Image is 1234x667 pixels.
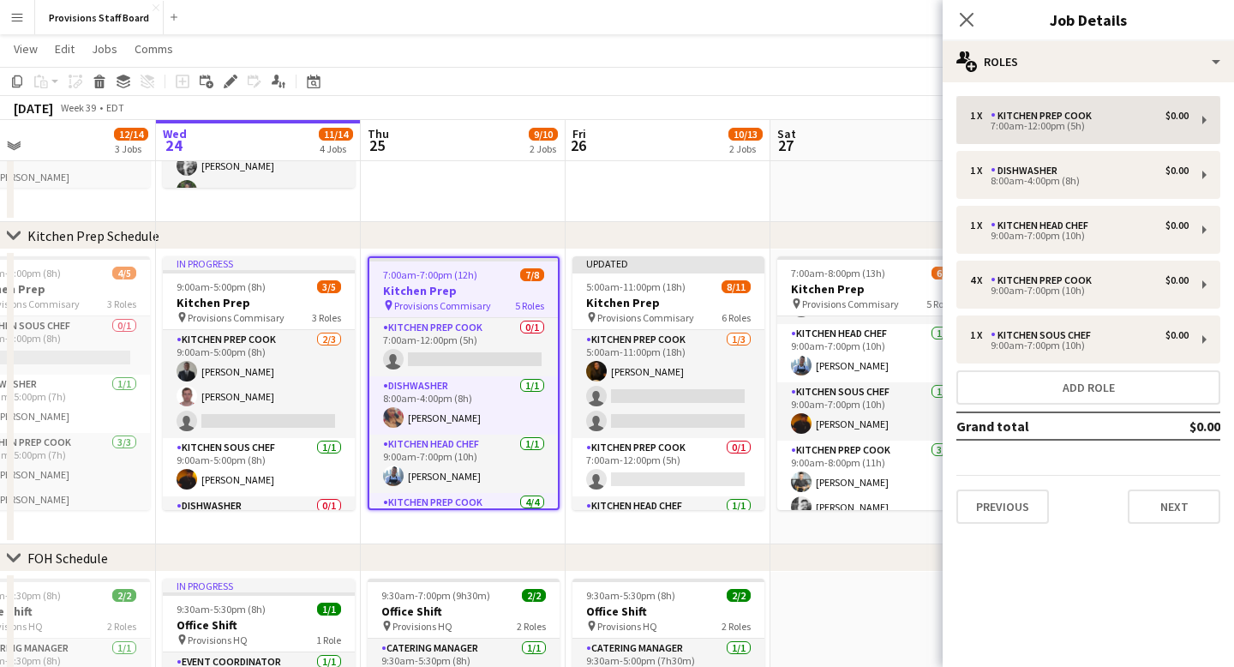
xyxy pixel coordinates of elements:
[777,324,969,382] app-card-role: Kitchen Head Chef1/19:00am-7:00pm (10h)[PERSON_NAME]
[177,280,266,293] span: 9:00am-5:00pm (8h)
[368,126,389,141] span: Thu
[381,589,490,602] span: 9:30am-7:00pm (9h30m)
[316,634,341,646] span: 1 Role
[163,295,355,310] h3: Kitchen Prep
[188,311,285,324] span: Provisions Commisary
[970,231,1189,240] div: 9:00am-7:00pm (10h)
[1165,110,1189,122] div: $0.00
[991,329,1098,341] div: Kitchen Sous Chef
[802,297,899,310] span: Provisions Commisary
[956,370,1220,405] button: Add role
[722,620,751,633] span: 2 Roles
[163,126,187,141] span: Wed
[956,412,1140,440] td: Grand total
[14,99,53,117] div: [DATE]
[57,101,99,114] span: Week 39
[92,41,117,57] span: Jobs
[1140,412,1220,440] td: $0.00
[369,318,558,376] app-card-role: Kitchen Prep Cook0/17:00am-12:00pm (5h)
[777,382,969,441] app-card-role: Kitchen Sous Chef1/19:00am-7:00pm (10h)[PERSON_NAME]
[369,493,558,626] app-card-role: Kitchen Prep Cook4/49:00am-7:00pm (10h)
[188,634,248,646] span: Provisions HQ
[727,589,751,602] span: 2/2
[14,41,38,57] span: View
[970,165,991,177] div: 1 x
[520,268,544,281] span: 7/8
[775,135,796,155] span: 27
[943,9,1234,31] h3: Job Details
[27,550,108,567] div: FOH Schedule
[392,620,452,633] span: Provisions HQ
[177,603,266,616] span: 9:30am-5:30pm (8h)
[728,128,763,141] span: 10/13
[163,496,355,555] app-card-role: Dishwasher0/1
[515,299,544,312] span: 5 Roles
[107,620,136,633] span: 2 Roles
[722,311,751,324] span: 6 Roles
[991,165,1064,177] div: Dishwasher
[572,496,764,555] app-card-role: Kitchen Head Chef1/1
[597,620,657,633] span: Provisions HQ
[530,142,557,155] div: 2 Jobs
[956,490,1049,524] button: Previous
[163,438,355,496] app-card-role: Kitchen Sous Chef1/19:00am-5:00pm (8h)[PERSON_NAME]
[369,435,558,493] app-card-role: Kitchen Head Chef1/19:00am-7:00pm (10h)[PERSON_NAME]
[368,604,560,619] h3: Office Shift
[365,135,389,155] span: 25
[1165,165,1189,177] div: $0.00
[943,41,1234,82] div: Roles
[383,268,477,281] span: 7:00am-7:00pm (12h)
[1165,219,1189,231] div: $0.00
[163,124,355,232] app-card-role: Kitchen Prep Cook3/37:00am-6:00pm (11h)[PERSON_NAME][PERSON_NAME]
[317,280,341,293] span: 3/5
[35,1,164,34] button: Provisions Staff Board
[312,311,341,324] span: 3 Roles
[55,41,75,57] span: Edit
[586,280,686,293] span: 5:00am-11:00pm (18h)
[970,177,1189,185] div: 8:00am-4:00pm (8h)
[394,299,491,312] span: Provisions Commisary
[970,341,1189,350] div: 9:00am-7:00pm (10h)
[777,256,969,510] app-job-card: 7:00am-8:00pm (13h)6/7Kitchen Prep Provisions Commisary5 RolesKitchen Prep Cook0/17:00am-12:00pm ...
[572,295,764,310] h3: Kitchen Prep
[991,274,1099,286] div: Kitchen Prep Cook
[991,110,1099,122] div: Kitchen Prep Cook
[572,126,586,141] span: Fri
[317,603,341,616] span: 1/1
[970,286,1189,295] div: 9:00am-7:00pm (10h)
[572,604,764,619] h3: Office Shift
[931,267,955,279] span: 6/7
[7,38,45,60] a: View
[572,256,764,270] div: Updated
[160,135,187,155] span: 24
[970,219,991,231] div: 1 x
[517,620,546,633] span: 2 Roles
[791,267,885,279] span: 7:00am-8:00pm (13h)
[369,283,558,298] h3: Kitchen Prep
[112,589,136,602] span: 2/2
[970,274,991,286] div: 4 x
[570,135,586,155] span: 26
[529,128,558,141] span: 9/10
[586,589,675,602] span: 9:30am-5:30pm (8h)
[369,376,558,435] app-card-role: Dishwasher1/18:00am-4:00pm (8h)[PERSON_NAME]
[85,38,124,60] a: Jobs
[522,589,546,602] span: 2/2
[722,280,751,293] span: 8/11
[926,297,955,310] span: 5 Roles
[368,256,560,510] app-job-card: 7:00am-7:00pm (12h)7/8Kitchen Prep Provisions Commisary5 RolesKitchen Prep Cook0/17:00am-12:00pm ...
[135,41,173,57] span: Comms
[128,38,180,60] a: Comms
[991,219,1095,231] div: Kitchen Head Chef
[115,142,147,155] div: 3 Jobs
[572,256,764,510] app-job-card: Updated5:00am-11:00pm (18h)8/11Kitchen Prep Provisions Commisary6 RolesKitchen Prep Cook1/35:00am...
[320,142,352,155] div: 4 Jobs
[163,256,355,510] app-job-card: In progress9:00am-5:00pm (8h)3/5Kitchen Prep Provisions Commisary3 RolesKitchen Prep Cook2/39:00a...
[107,297,136,310] span: 3 Roles
[163,617,355,633] h3: Office Shift
[1165,329,1189,341] div: $0.00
